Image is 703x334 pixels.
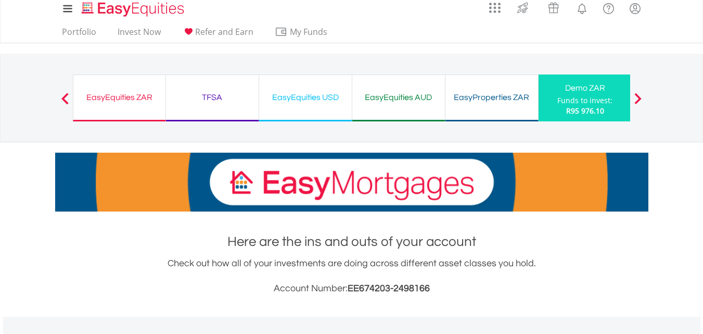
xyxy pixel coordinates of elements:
[628,98,648,108] button: Next
[58,27,100,43] a: Portfolio
[172,90,252,105] div: TFSA
[55,98,75,108] button: Previous
[195,26,253,38] span: Refer and Earn
[566,106,604,116] span: R95 976.10
[80,90,159,105] div: EasyEquities ZAR
[557,95,612,106] div: Funds to invest:
[55,281,648,296] h3: Account Number:
[178,27,258,43] a: Refer and Earn
[265,90,346,105] div: EasyEquities USD
[359,90,439,105] div: EasyEquities AUD
[452,90,532,105] div: EasyProperties ZAR
[489,2,501,14] img: grid-menu-icon.svg
[55,256,648,296] div: Check out how all of your investments are doing across different asset classes you hold.
[55,153,648,212] img: EasyMortage Promotion Banner
[348,283,430,293] span: EE674203-2498166
[545,81,625,95] div: Demo ZAR
[80,1,188,18] img: EasyEquities_Logo.png
[113,27,165,43] a: Invest Now
[55,232,648,251] h1: Here are the ins and outs of your account
[275,25,343,39] span: My Funds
